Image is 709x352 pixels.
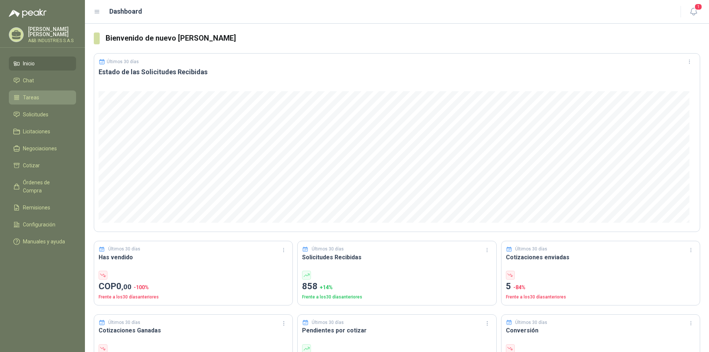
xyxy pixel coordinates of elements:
h3: Solicitudes Recibidas [302,253,491,262]
a: Remisiones [9,201,76,215]
span: Manuales y ayuda [23,237,65,246]
h3: Cotizaciones enviadas [506,253,695,262]
img: Logo peakr [9,9,47,18]
a: Configuración [9,218,76,232]
p: Últimos 30 días [515,319,547,326]
span: Configuración [23,221,55,229]
p: Frente a los 30 días anteriores [99,294,288,301]
a: Inicio [9,57,76,71]
p: COP [99,280,288,294]
a: Cotizar [9,158,76,172]
h3: Bienvenido de nuevo [PERSON_NAME] [106,33,700,44]
span: Licitaciones [23,127,50,136]
p: Frente a los 30 días anteriores [506,294,695,301]
h3: Conversión [506,326,695,335]
p: Últimos 30 días [312,246,344,253]
h3: Pendientes por cotizar [302,326,491,335]
span: Remisiones [23,204,50,212]
h3: Cotizaciones Ganadas [99,326,288,335]
span: Negociaciones [23,144,57,153]
p: Últimos 30 días [108,246,140,253]
h3: Estado de las Solicitudes Recibidas [99,68,695,76]
button: 1 [687,5,700,18]
span: Tareas [23,93,39,102]
h1: Dashboard [109,6,142,17]
p: Últimos 30 días [107,59,139,64]
h3: Has vendido [99,253,288,262]
span: Órdenes de Compra [23,178,69,195]
span: -84 % [513,284,525,290]
span: 1 [694,3,702,10]
span: + 14 % [320,284,333,290]
p: Últimos 30 días [515,246,547,253]
p: Últimos 30 días [312,319,344,326]
span: ,00 [121,283,131,291]
a: Negociaciones [9,141,76,156]
p: Últimos 30 días [108,319,140,326]
a: Órdenes de Compra [9,175,76,198]
a: Solicitudes [9,107,76,122]
p: [PERSON_NAME] [PERSON_NAME] [28,27,76,37]
p: 5 [506,280,695,294]
span: Solicitudes [23,110,48,119]
a: Licitaciones [9,124,76,139]
p: 858 [302,280,491,294]
a: Tareas [9,90,76,105]
span: -100 % [134,284,149,290]
a: Manuales y ayuda [9,235,76,249]
p: A&B INDUSTRIES S.A.S [28,38,76,43]
p: Frente a los 30 días anteriores [302,294,491,301]
span: Chat [23,76,34,85]
span: Cotizar [23,161,40,170]
span: 0 [116,281,131,291]
a: Chat [9,74,76,88]
span: Inicio [23,59,35,68]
